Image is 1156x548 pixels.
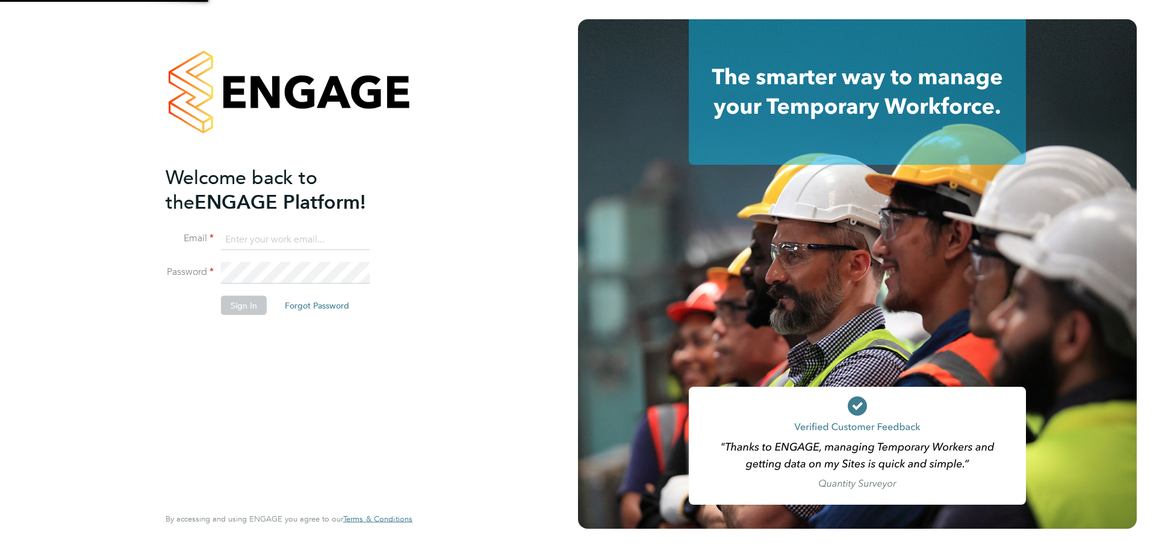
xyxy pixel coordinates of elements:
span: Terms & Conditions [343,514,412,524]
label: Email [166,232,214,245]
h2: ENGAGE Platform! [166,165,400,214]
span: Welcome back to the [166,165,317,214]
a: Terms & Conditions [343,514,412,524]
button: Sign In [221,296,267,315]
input: Enter your work email... [221,229,370,250]
label: Password [166,266,214,279]
button: Forgot Password [275,296,359,315]
span: By accessing and using ENGAGE you agree to our [166,514,412,524]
